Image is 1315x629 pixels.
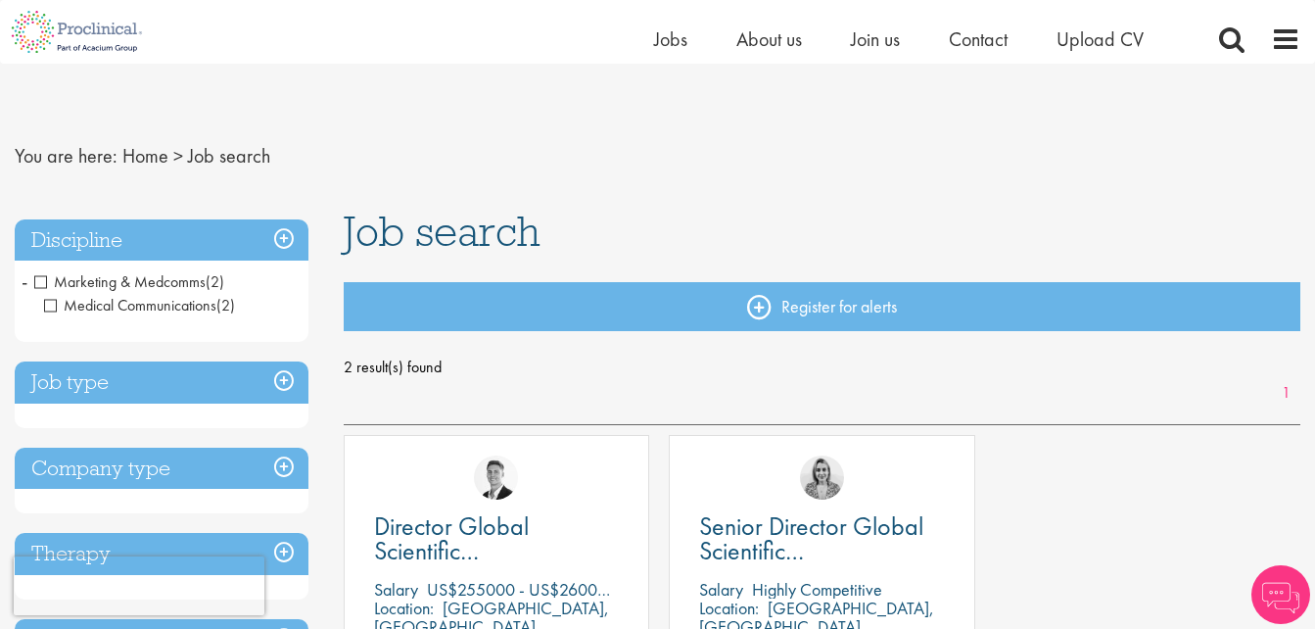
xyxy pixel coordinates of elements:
[1251,565,1310,624] img: Chatbot
[800,456,844,500] img: Merna Hermiz
[699,509,923,592] span: Senior Director Global Scientific Communications
[474,456,518,500] img: George Watson
[699,514,944,563] a: Senior Director Global Scientific Communications
[699,597,759,619] span: Location:
[15,533,308,575] h3: Therapy
[206,271,224,292] span: (2)
[344,353,1300,382] span: 2 result(s) found
[752,578,882,601] p: Highly Competitive
[15,362,308,404] h3: Job type
[851,26,900,52] a: Join us
[122,143,168,169] a: breadcrumb link
[22,266,27,296] span: -
[15,219,308,262] h3: Discipline
[344,282,1300,331] a: Register for alerts
[374,514,619,563] a: Director Global Scientific Communications
[44,295,216,315] span: Medical Communications
[427,578,691,601] p: US$255000 - US$260000 per annum
[654,26,687,52] a: Jobs
[216,295,235,315] span: (2)
[1057,26,1144,52] a: Upload CV
[15,448,308,490] h3: Company type
[34,271,206,292] span: Marketing & Medcomms
[344,205,540,258] span: Job search
[15,143,117,169] span: You are here:
[1272,382,1300,405] a: 1
[44,295,235,315] span: Medical Communications
[736,26,802,52] a: About us
[949,26,1008,52] a: Contact
[374,578,418,601] span: Salary
[374,509,538,592] span: Director Global Scientific Communications
[188,143,270,169] span: Job search
[699,578,743,601] span: Salary
[34,271,224,292] span: Marketing & Medcomms
[14,556,264,615] iframe: reCAPTCHA
[173,143,183,169] span: >
[374,597,434,619] span: Location:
